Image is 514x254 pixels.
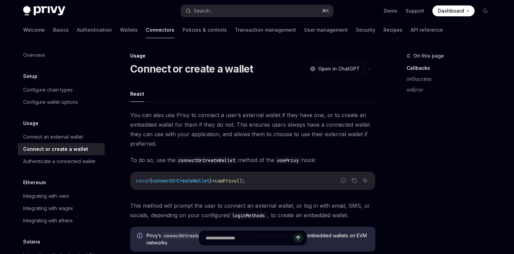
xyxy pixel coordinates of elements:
span: connectOrCreateWallet [152,178,209,184]
span: const [136,178,150,184]
h5: Setup [23,72,37,80]
a: onError [407,84,496,95]
h1: Connect or create a wallet [130,63,253,75]
a: Security [356,22,375,38]
a: Connect an external wallet [18,131,105,143]
div: Configure chain types [23,86,73,94]
a: Authentication [77,22,112,38]
button: Open in ChatGPT [306,63,364,75]
a: onSuccess [407,74,496,84]
button: Report incorrect code [339,176,348,185]
button: Search...⌘K [181,5,333,17]
button: Toggle dark mode [480,5,491,16]
a: Policies & controls [183,22,227,38]
a: User management [304,22,348,38]
a: Configure wallet options [18,96,105,108]
div: Integrating with viem [23,192,69,200]
button: Send message [293,233,303,243]
div: Overview [23,51,45,59]
a: Wallets [120,22,138,38]
a: Connect or create a wallet [18,143,105,155]
a: Callbacks [407,63,496,74]
span: (); [237,178,245,184]
img: dark logo [23,6,65,16]
a: API reference [411,22,443,38]
span: { [150,178,152,184]
a: Recipes [383,22,402,38]
span: On this page [413,52,444,60]
h5: Solana [23,238,40,246]
a: Integrating with viem [18,190,105,202]
div: Connect an external wallet [23,133,83,141]
div: Connect or create a wallet [23,145,88,153]
a: Welcome [23,22,45,38]
span: } [209,178,212,184]
h5: Usage [23,119,38,127]
a: Basics [53,22,69,38]
div: Integrating with wagmi [23,204,73,212]
span: Open in ChatGPT [318,65,360,72]
code: usePrivy [274,157,302,164]
div: Configure wallet options [23,98,78,106]
a: Support [406,7,424,14]
button: Ask AI [361,176,370,185]
div: Search... [194,7,213,15]
h5: Ethereum [23,178,46,187]
a: Integrating with wagmi [18,202,105,215]
a: Authenticate a connected wallet [18,155,105,168]
code: loginMethods [229,212,268,219]
span: Dashboard [438,7,464,14]
code: connectOrCreateWallet [175,157,238,164]
span: This method will prompt the user to connect an external wallet, or log in with email, SMS, or soc... [130,201,375,220]
div: Usage [130,52,375,59]
span: To do so, use the method of the hook: [130,155,375,165]
span: ⌘ K [322,8,329,14]
span: = [212,178,215,184]
a: Dashboard [432,5,475,16]
a: Demo [384,7,397,14]
span: You can also use Privy to connect a user’s external wallet if they have one, or to create an embe... [130,110,375,148]
a: Overview [18,49,105,61]
a: Integrating with ethers [18,215,105,227]
a: Configure chain types [18,84,105,96]
div: Authenticate a connected wallet [23,157,95,165]
div: Integrating with ethers [23,217,73,225]
button: Copy the contents from the code block [350,176,359,185]
span: usePrivy [215,178,237,184]
button: React [130,86,144,102]
a: Connectors [146,22,174,38]
a: Transaction management [235,22,296,38]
